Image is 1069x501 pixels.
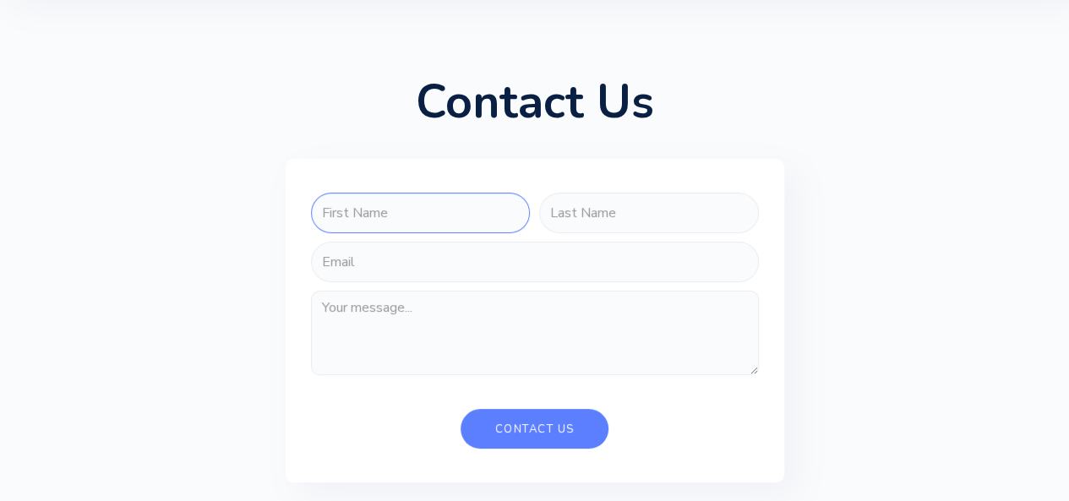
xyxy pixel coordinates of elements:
[539,193,759,233] input: Last Name
[311,193,759,449] form: FORM-CONTACT-US
[311,193,531,233] input: First Name
[461,409,608,449] input: Contact Us
[311,242,759,282] input: Email
[416,79,654,125] h1: Contact Us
